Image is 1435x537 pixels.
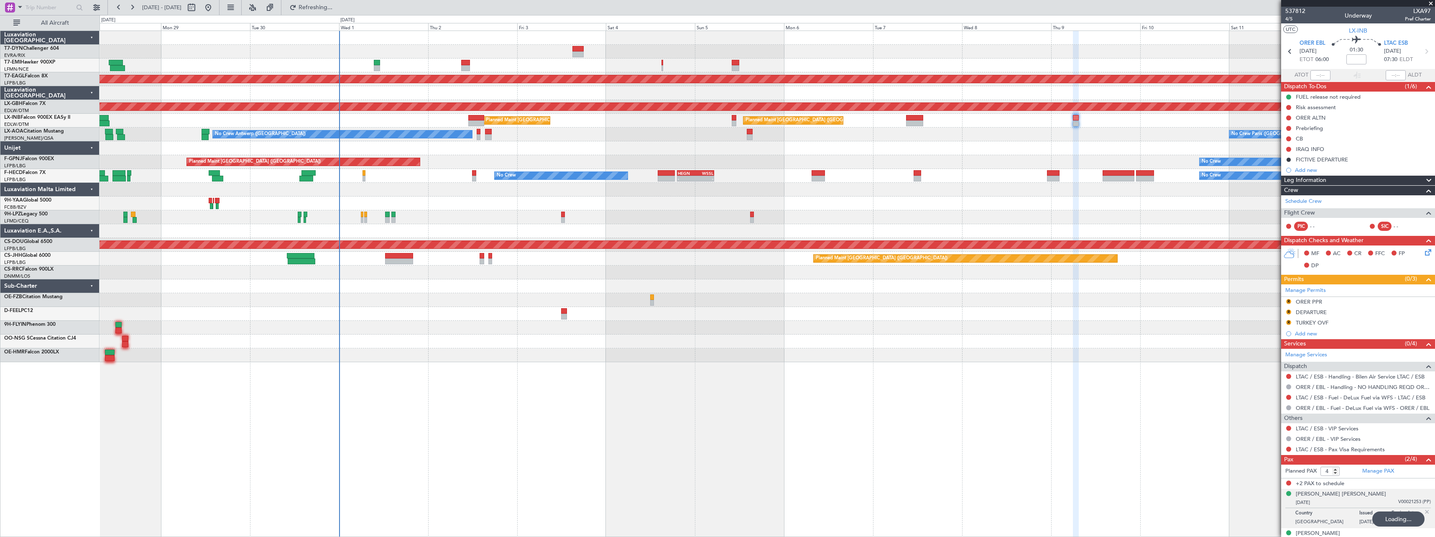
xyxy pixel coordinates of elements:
span: LXA97 [1405,7,1431,15]
div: Tue 7 [873,23,962,31]
span: (0/4) [1405,339,1417,348]
div: Planned Maint [GEOGRAPHIC_DATA] ([GEOGRAPHIC_DATA]) [746,114,877,127]
button: UTC [1283,26,1298,33]
input: Trip Number [26,1,74,14]
div: PIC [1294,222,1308,231]
div: Sat 11 [1229,23,1318,31]
span: 01:30 [1350,46,1363,54]
span: LTAC ESB [1384,39,1408,48]
a: LFPB/LBG [4,176,26,183]
a: EDLW/DTM [4,107,29,114]
a: D-FEELPC12 [4,308,33,313]
span: 9H-FLYIN [4,322,26,327]
p: Issued [1359,510,1392,519]
span: Flight Crew [1284,208,1315,218]
span: ALDT [1408,71,1422,79]
a: CS-DOUGlobal 6500 [4,239,52,244]
span: Dispatch To-Dos [1284,82,1326,92]
span: T7-EMI [4,60,20,65]
div: [PERSON_NAME] [PERSON_NAME] [1296,490,1386,499]
p: [GEOGRAPHIC_DATA] [1295,519,1359,527]
div: Thu 9 [1051,23,1140,31]
a: LTAC / ESB - VIP Services [1296,425,1358,432]
a: LFMN/NCE [4,66,29,72]
div: No Crew Antwerp ([GEOGRAPHIC_DATA]) [215,128,306,141]
span: CR [1354,250,1361,258]
div: CB [1296,135,1303,142]
a: CS-RRCFalcon 900LX [4,267,54,272]
div: Planned Maint [GEOGRAPHIC_DATA] ([GEOGRAPHIC_DATA]) [189,156,321,168]
div: Sat 4 [606,23,695,31]
a: OE-HMRFalcon 2000LX [4,350,59,355]
a: 9H-LPZLegacy 500 [4,212,48,217]
div: ORER PPR [1296,298,1322,305]
span: FP [1399,250,1405,258]
span: CS-JHH [4,253,22,258]
button: All Aircraft [9,16,91,30]
a: [PERSON_NAME]/QSA [4,135,54,141]
div: - [678,176,695,181]
div: Fri 3 [517,23,606,31]
a: LX-GBHFalcon 7X [4,101,46,106]
div: Risk assessment [1296,104,1336,111]
p: Expiry date [1392,510,1424,519]
span: 9H-YAA [4,198,23,203]
a: Manage Permits [1285,286,1326,295]
span: Pax [1284,455,1293,465]
div: - - [1310,222,1329,230]
span: (1/6) [1405,82,1417,91]
div: - - [1394,222,1412,230]
a: ORER / EBL - VIP Services [1296,435,1361,442]
span: Crew [1284,186,1298,195]
div: No Crew [497,169,516,182]
div: Sun 28 [72,23,161,31]
a: DNMM/LOS [4,273,30,279]
label: Planned PAX [1285,467,1317,476]
a: FCBB/BZV [4,204,26,210]
a: T7-EAGLFalcon 8X [4,74,48,79]
a: Manage Services [1285,351,1327,359]
div: ORER ALTN [1296,114,1325,121]
a: OO-NSG SCessna Citation CJ4 [4,336,76,341]
a: EVRA/RIX [4,52,25,59]
div: - [695,176,713,181]
span: 9H-LPZ [4,212,21,217]
span: ETOT [1300,56,1313,64]
div: Add new [1295,330,1431,337]
a: LTAC / ESB - Fuel - DeLux Fuel via WFS - LTAC / ESB [1296,394,1425,401]
a: LTAC / ESB - Pax Visa Requirements [1296,446,1385,453]
span: CS-DOU [4,239,24,244]
div: No Crew [1202,156,1221,168]
div: Fri 10 [1140,23,1229,31]
button: R [1286,299,1291,304]
div: Mon 6 [784,23,873,31]
a: LFPB/LBG [4,163,26,169]
img: close [1423,508,1431,516]
div: Planned Maint [GEOGRAPHIC_DATA] [486,114,566,127]
a: EDLW/DTM [4,121,29,128]
span: T7-EAGL [4,74,25,79]
div: Add new [1295,166,1431,174]
span: LX-GBH [4,101,23,106]
span: 07:30 [1384,56,1397,64]
div: TURKEY OVF [1296,319,1328,326]
a: T7-DYNChallenger 604 [4,46,59,51]
div: DEPARTURE [1296,309,1327,316]
a: OE-FZBCitation Mustang [4,294,63,299]
span: Dispatch [1284,362,1307,371]
span: LX-AOA [4,129,23,134]
div: Wed 1 [339,23,428,31]
span: [DATE] [1300,47,1317,56]
a: T7-EMIHawker 900XP [4,60,55,65]
a: 9H-YAAGlobal 5000 [4,198,51,203]
span: Permits [1284,275,1304,284]
div: Prebriefing [1296,125,1323,132]
span: 06:00 [1315,56,1329,64]
div: Loading... [1372,511,1425,527]
span: LX-INB [4,115,20,120]
span: Leg Information [1284,176,1326,185]
div: Mon 29 [161,23,250,31]
a: Manage PAX [1362,467,1394,476]
div: SIC [1378,222,1392,231]
span: [DATE] [1296,499,1310,506]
